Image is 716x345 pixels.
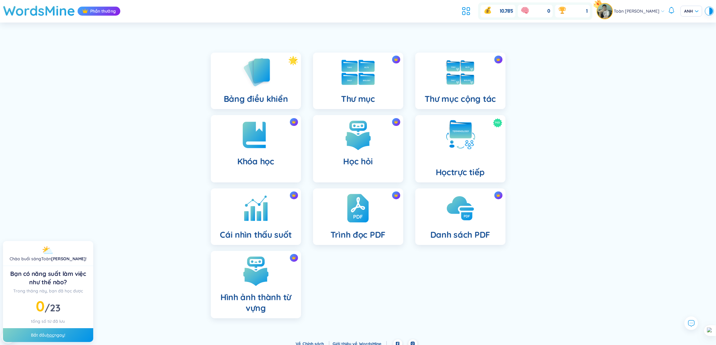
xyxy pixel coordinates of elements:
[307,188,409,245] a: biểu tượng vương miệnTrình đọc PDF
[307,115,409,182] a: biểu tượng vương miệnHọc hỏi
[394,120,398,124] img: biểu tượng vương miện
[292,120,296,124] img: biểu tượng vương miện
[292,256,296,260] img: biểu tượng vương miện
[90,8,116,14] font: Phần thưởng
[451,167,485,177] font: trực tiếp
[496,193,500,197] img: biểu tượng vương miện
[205,188,307,245] a: biểu tượng vương miệnCái nhìn thấu suốt
[205,115,307,182] a: biểu tượng vương miệnKhóa học
[500,8,513,14] font: 10.785
[51,256,86,261] a: [PERSON_NAME]
[10,256,41,261] font: Chào buổi sáng
[13,288,83,294] font: Trong tháng này, bạn đã học được
[307,53,409,109] a: biểu tượng vương miệnThư mục
[394,193,398,197] img: biểu tượng vương miện
[54,332,65,338] font: ngay!
[614,8,659,14] font: Toàn [PERSON_NAME]
[10,270,86,286] font: Bạn có năng suất làm việc như thế nào?
[597,4,614,19] a: hình đại diệnchuyên nghiệp
[409,115,512,182] a: MớiHọctrực tiếp
[495,121,500,124] font: Mới
[496,57,500,62] img: biểu tượng vương miện
[47,332,54,338] a: học
[330,229,386,240] font: Trình đọc PDF
[597,4,612,19] img: hình đại diện
[547,8,550,14] font: 0
[436,167,451,177] font: Học
[237,156,274,166] font: Khóa học
[82,8,88,14] img: biểu tượng vương miện
[45,302,50,314] font: /
[292,193,296,197] img: biểu tượng vương miện
[684,8,699,14] span: ANH
[586,8,588,14] font: 1
[409,188,512,245] a: biểu tượng vương miệnDanh sách PDF
[220,292,291,313] font: Hình ảnh thành từ vựng
[409,53,512,109] a: biểu tượng vương miệnThư mục cộng tác
[50,302,60,314] font: 23
[31,332,47,338] font: Bắt đầu
[205,53,307,109] a: Bảng điều khiển
[205,251,307,318] a: biểu tượng vương miệnHình ảnh thành từ vựng
[341,93,375,104] font: Thư mục
[86,256,87,261] font: !
[220,229,292,240] font: Cái nhìn thấu suốt
[425,93,496,104] font: Thư mục cộng tác
[394,57,398,62] img: biểu tượng vương miện
[224,93,288,104] font: Bảng điều khiển
[430,229,490,240] font: Danh sách PDF
[36,297,45,315] font: 0
[684,8,693,14] font: ANH
[343,156,373,166] font: Học hỏi
[3,2,75,19] font: WordsMine
[31,319,65,324] font: tổng số từ đã lưu
[41,256,51,261] font: Toàn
